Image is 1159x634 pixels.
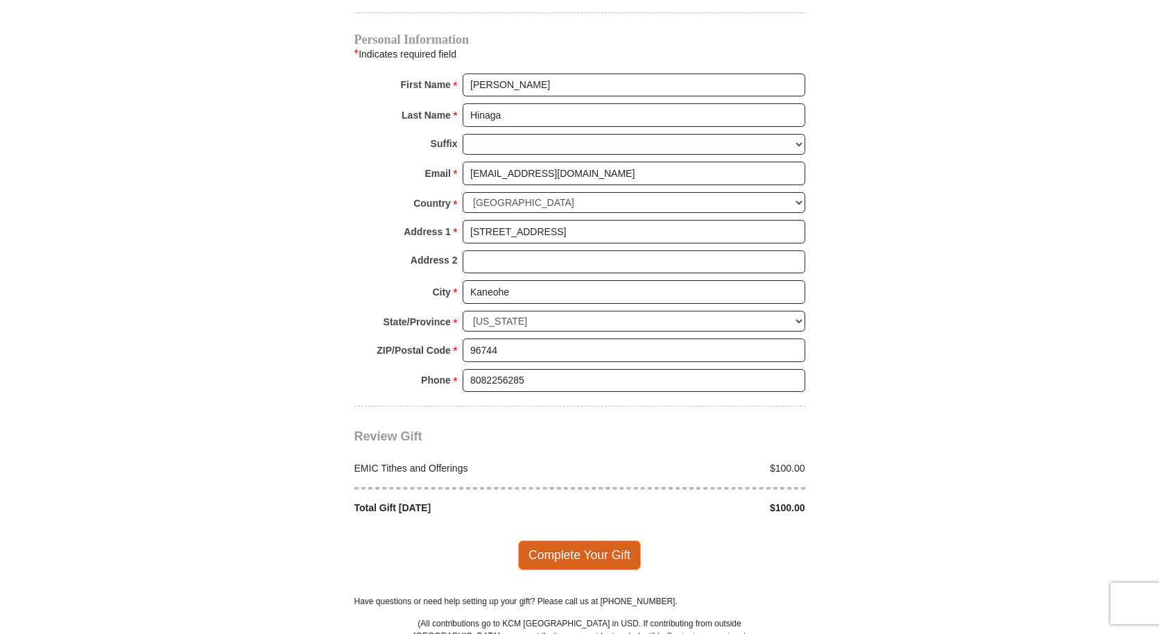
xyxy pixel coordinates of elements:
strong: Phone [421,370,451,390]
strong: Address 1 [404,222,451,241]
strong: Country [413,194,451,213]
h4: Personal Information [354,34,805,45]
strong: Email [425,164,451,183]
div: Total Gift [DATE] [347,501,580,515]
strong: Address 2 [411,250,458,270]
div: Indicates required field [354,45,805,63]
strong: ZIP/Postal Code [377,341,451,360]
strong: Last Name [402,105,451,125]
p: Have questions or need help setting up your gift? Please call us at [PHONE_NUMBER]. [354,595,805,608]
div: EMIC Tithes and Offerings [347,461,580,476]
strong: City [432,282,450,302]
div: $100.00 [580,501,813,515]
strong: First Name [401,75,451,94]
span: Review Gift [354,429,422,443]
div: $100.00 [580,461,813,476]
strong: State/Province [384,312,451,332]
span: Complete Your Gift [518,540,641,569]
strong: Suffix [431,134,458,153]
